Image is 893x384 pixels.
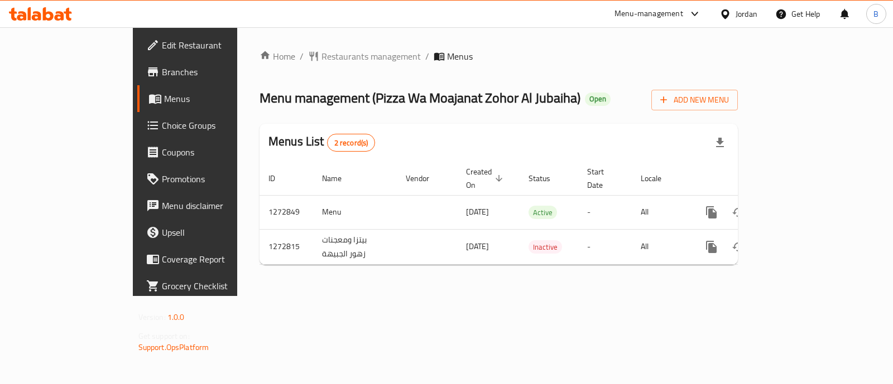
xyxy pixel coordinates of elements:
span: Choice Groups [162,119,273,132]
h2: Menus List [268,133,375,152]
span: B [873,8,878,20]
a: Support.OpsPlatform [138,340,209,354]
li: / [425,50,429,63]
button: Add New Menu [651,90,738,110]
span: Open [585,94,611,104]
span: Vendor [406,172,444,185]
span: Upsell [162,226,273,239]
span: Edit Restaurant [162,38,273,52]
div: Total records count [327,134,376,152]
span: Menu disclaimer [162,199,273,212]
span: Created On [466,165,506,192]
span: Branches [162,65,273,79]
span: Grocery Checklist [162,279,273,293]
nav: breadcrumb [260,50,738,63]
a: Upsell [137,219,282,246]
span: Start Date [587,165,618,192]
a: Restaurants management [308,50,421,63]
span: Active [529,206,557,219]
a: Branches [137,59,282,85]
span: 1.0.0 [167,310,185,324]
td: 1272815 [260,229,313,264]
td: All [632,229,689,264]
a: Edit Restaurant [137,32,282,59]
td: Menu [313,195,397,229]
div: Export file [707,129,733,156]
span: Coverage Report [162,252,273,266]
li: / [300,50,304,63]
div: Jordan [736,8,757,20]
button: Change Status [725,234,752,260]
span: Menu management ( Pizza Wa Moajanat Zohor Al Jubaiha ) [260,85,580,110]
a: Coverage Report [137,246,282,273]
div: Menu-management [614,7,683,21]
span: Menus [164,92,273,105]
th: Actions [689,162,814,196]
span: Inactive [529,241,562,254]
span: Get support on: [138,329,190,343]
span: [DATE] [466,239,489,254]
a: Menu disclaimer [137,192,282,219]
span: [DATE] [466,205,489,219]
span: Version: [138,310,166,324]
td: 1272849 [260,195,313,229]
a: Promotions [137,166,282,192]
span: ID [268,172,290,185]
td: - [578,195,632,229]
div: Open [585,93,611,106]
span: Status [529,172,565,185]
button: more [698,199,725,226]
span: 2 record(s) [328,138,375,148]
span: Restaurants management [321,50,421,63]
span: Name [322,172,356,185]
span: Menus [447,50,473,63]
td: All [632,195,689,229]
span: Locale [641,172,676,185]
a: Coupons [137,139,282,166]
a: Grocery Checklist [137,273,282,299]
span: Add New Menu [660,93,729,107]
a: Choice Groups [137,112,282,139]
table: enhanced table [260,162,814,265]
td: - [578,229,632,264]
td: بيتزا ومعجنات زهور الجبيهة [313,229,397,264]
span: Coupons [162,145,273,159]
button: more [698,234,725,260]
a: Menus [137,85,282,112]
button: Change Status [725,199,752,226]
span: Promotions [162,172,273,186]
